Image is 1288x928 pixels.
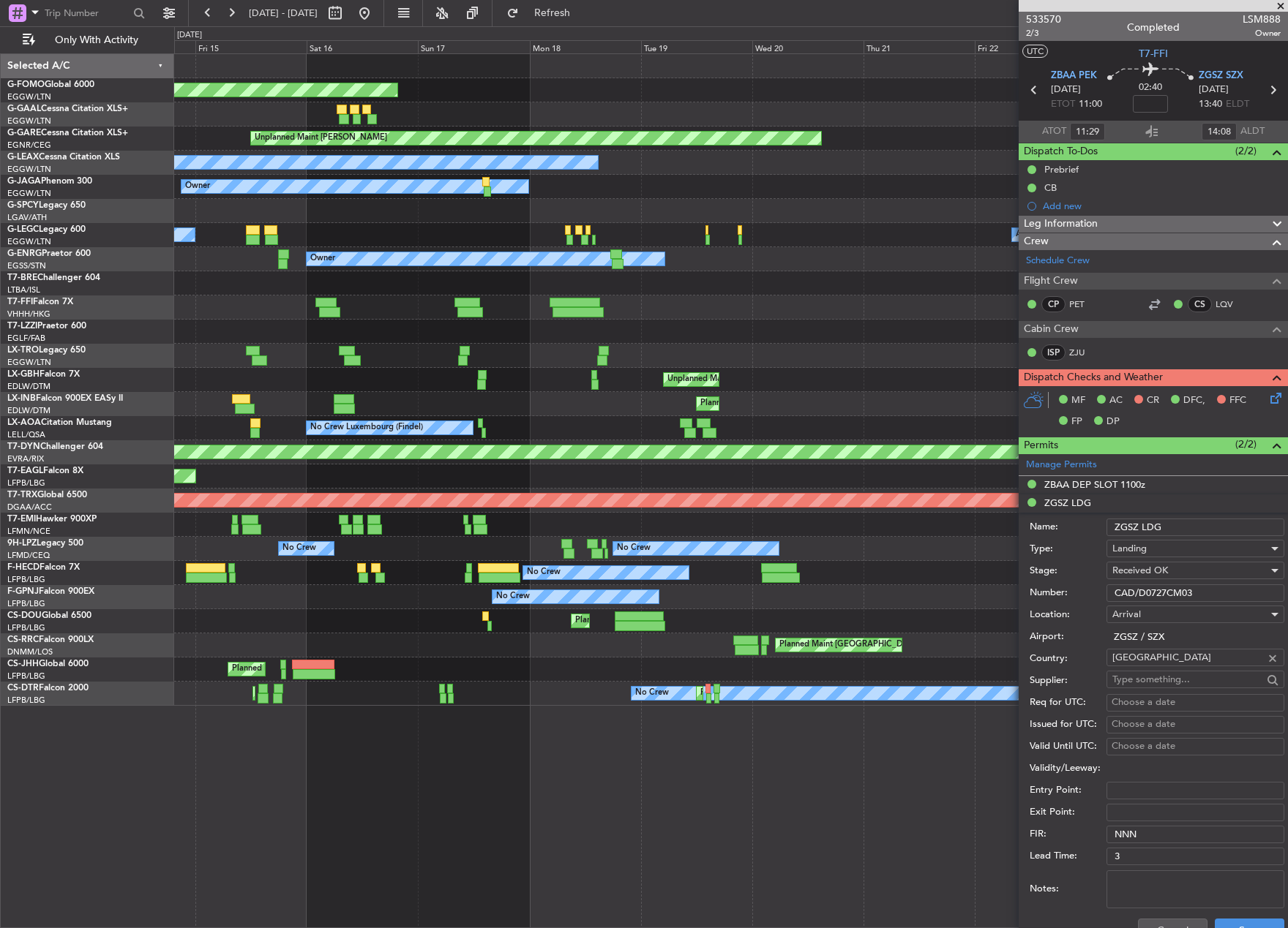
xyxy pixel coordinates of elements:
span: Permits [1024,437,1058,454]
a: G-SPCYLegacy 650 [7,201,86,210]
label: Notes: [1030,882,1107,897]
a: G-ENRGPraetor 600 [7,249,91,258]
input: Trip Number [45,2,129,24]
a: G-GARECessna Citation XLS+ [7,129,128,137]
input: --:-- [1202,123,1237,140]
span: T7-LZZI [7,322,37,331]
span: 11:00 [1079,97,1102,112]
div: Choose a date [1112,695,1279,710]
a: T7-TRXGlobal 6500 [7,491,87,499]
a: G-LEAXCessna Citation XLS [7,153,120,162]
a: CS-DTRFalcon 2000 [7,684,89,693]
label: Lead Time: [1030,849,1107,864]
span: Owner [1243,27,1281,39]
span: T7-FFI [1139,46,1168,61]
span: G-SPCY [7,201,39,210]
span: Landing [1112,542,1147,555]
a: LFPB/LBG [7,671,45,682]
span: Leg Information [1024,216,1098,233]
span: Received OK [1112,564,1168,577]
a: G-LEGCLegacy 600 [7,225,86,234]
span: Only With Activity [38,35,154,45]
span: LX-TRO [7,346,39,355]
div: Planned Maint Geneva (Cointrin) [700,393,821,415]
span: [DATE] [1199,83,1229,97]
input: Type something... [1112,646,1262,668]
span: G-LEAX [7,153,39,162]
a: EGGW/LTN [7,236,51,247]
a: CS-JHHGlobal 6000 [7,660,89,668]
span: CS-JHH [7,660,39,668]
a: F-GPNJFalcon 900EX [7,587,94,596]
span: FFC [1229,393,1246,408]
a: T7-DYNChallenger 604 [7,442,103,451]
div: No Crew [527,562,561,584]
a: LFMN/NCE [7,526,50,537]
div: Unplanned Maint [GEOGRAPHIC_DATA] ([GEOGRAPHIC_DATA]) [667,369,908,391]
a: EVRA/RIX [7,453,44,464]
a: LX-GBHFalcon 7X [7,370,80,379]
label: Stage: [1030,564,1107,578]
span: LSM888 [1243,12,1281,27]
span: Crew [1024,233,1049,250]
span: 02:40 [1139,80,1162,95]
span: G-ENRG [7,249,42,258]
div: Add new [1043,200,1281,212]
div: Planned Maint [GEOGRAPHIC_DATA] ([GEOGRAPHIC_DATA]) [232,658,463,680]
input: --:-- [1070,123,1105,140]
a: 9H-LPZLegacy 500 [7,539,83,548]
a: LFPB/LBG [7,622,45,633]
span: ZBAA PEK [1051,69,1097,83]
div: Planned Maint [GEOGRAPHIC_DATA] ([GEOGRAPHIC_DATA]) [779,634,1010,656]
div: Prebrief [1044,163,1079,176]
span: LX-GBH [7,370,40,379]
span: 2/3 [1026,27,1061,39]
label: Type: [1030,542,1107,557]
a: Schedule Crew [1026,254,1090,268]
div: Unplanned Maint [PERSON_NAME] [255,127,387,149]
a: G-JAGAPhenom 300 [7,177,92,186]
a: G-GAALCessna Citation XLS+ [7,105,128,113]
span: LX-AOA [7,418,41,427]
a: VHHH/HKG [7,309,50,320]
div: Fri 15 [195,40,307,53]
span: T7-TRX [7,491,37,499]
span: [DATE] - [DATE] [249,7,318,20]
span: ATOT [1042,124,1066,139]
div: ZBAA DEP SLOT 1100z [1044,478,1145,491]
a: ZJU [1069,346,1102,359]
a: EGGW/LTN [7,188,51,199]
label: FIR: [1030,827,1107,842]
span: F-GPNJ [7,587,39,596]
a: LELL/QSA [7,429,45,440]
a: G-FOMOGlobal 6000 [7,80,94,89]
label: Number: [1030,586,1107,600]
span: T7-BRE [7,274,37,282]
span: FP [1071,415,1082,429]
span: T7-EAGL [7,467,43,475]
a: LX-TROLegacy 650 [7,346,86,355]
div: Sun 17 [418,40,529,53]
span: ZGSZ SZX [1199,69,1243,83]
a: EGGW/LTN [7,116,51,127]
a: DNMM/LOS [7,646,53,657]
span: CS-RRC [7,635,39,644]
a: T7-EAGLFalcon 8X [7,467,83,475]
div: ISP [1041,344,1066,361]
span: Cabin Crew [1024,321,1079,338]
span: ELDT [1226,97,1249,112]
a: CS-DOUGlobal 6500 [7,611,91,620]
div: CS [1188,296,1212,312]
a: EGGW/LTN [7,164,51,175]
span: ALDT [1240,124,1265,139]
a: LFPB/LBG [7,695,45,706]
a: EDLW/DTM [7,381,50,392]
div: Owner [310,248,335,270]
span: G-LEGC [7,225,39,234]
span: [DATE] [1051,83,1081,97]
span: T7-DYN [7,442,40,451]
a: LGAV/ATH [7,212,47,223]
span: Arrival [1112,608,1141,621]
div: Sat 16 [307,40,418,53]
label: Name: [1030,520,1107,535]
